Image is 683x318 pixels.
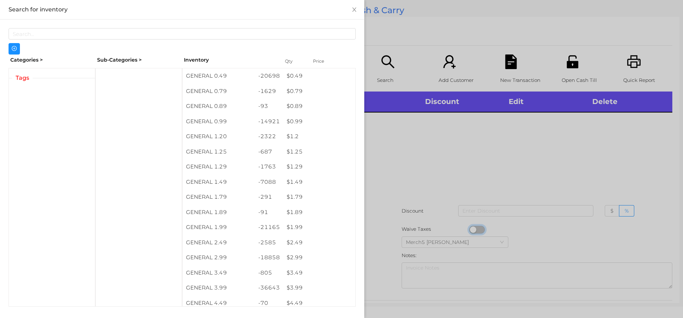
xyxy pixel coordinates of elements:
[182,189,255,205] div: GENERAL 1.79
[351,7,357,12] i: icon: close
[182,265,255,281] div: GENERAL 3.49
[9,6,356,14] div: Search for inventory
[283,280,355,296] div: $ 3.99
[255,159,284,174] div: -1763
[182,129,255,144] div: GENERAL 1.20
[184,56,276,64] div: Inventory
[255,280,284,296] div: -36643
[283,144,355,160] div: $ 1.25
[255,174,284,190] div: -7088
[255,129,284,144] div: -2322
[283,174,355,190] div: $ 1.49
[283,129,355,144] div: $ 1.2
[255,265,284,281] div: -805
[283,56,305,66] div: Qty
[255,220,284,235] div: -21165
[182,68,255,84] div: GENERAL 0.49
[283,189,355,205] div: $ 1.79
[283,250,355,265] div: $ 2.99
[311,56,340,66] div: Price
[283,68,355,84] div: $ 0.49
[12,74,33,82] span: Tags
[182,84,255,99] div: GENERAL 0.79
[283,99,355,114] div: $ 0.89
[283,205,355,220] div: $ 1.89
[255,250,284,265] div: -18858
[182,159,255,174] div: GENERAL 1.29
[283,265,355,281] div: $ 3.49
[182,250,255,265] div: GENERAL 2.99
[182,144,255,160] div: GENERAL 1.25
[255,68,284,84] div: -20698
[182,235,255,250] div: GENERAL 2.49
[9,28,356,40] input: Search...
[255,144,284,160] div: -687
[255,84,284,99] div: -1629
[9,43,20,54] button: icon: plus-circle
[182,296,255,311] div: GENERAL 4.49
[182,280,255,296] div: GENERAL 3.99
[283,235,355,250] div: $ 2.49
[9,54,95,66] div: Categories >
[255,99,284,114] div: -93
[182,205,255,220] div: GENERAL 1.89
[283,296,355,311] div: $ 4.49
[255,114,284,129] div: -14921
[182,99,255,114] div: GENERAL 0.89
[255,205,284,220] div: -91
[182,114,255,129] div: GENERAL 0.99
[182,220,255,235] div: GENERAL 1.99
[283,114,355,129] div: $ 0.99
[283,84,355,99] div: $ 0.79
[255,296,284,311] div: -70
[283,220,355,235] div: $ 1.99
[182,174,255,190] div: GENERAL 1.49
[255,189,284,205] div: -291
[95,54,182,66] div: Sub-Categories >
[283,159,355,174] div: $ 1.29
[255,235,284,250] div: -2585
